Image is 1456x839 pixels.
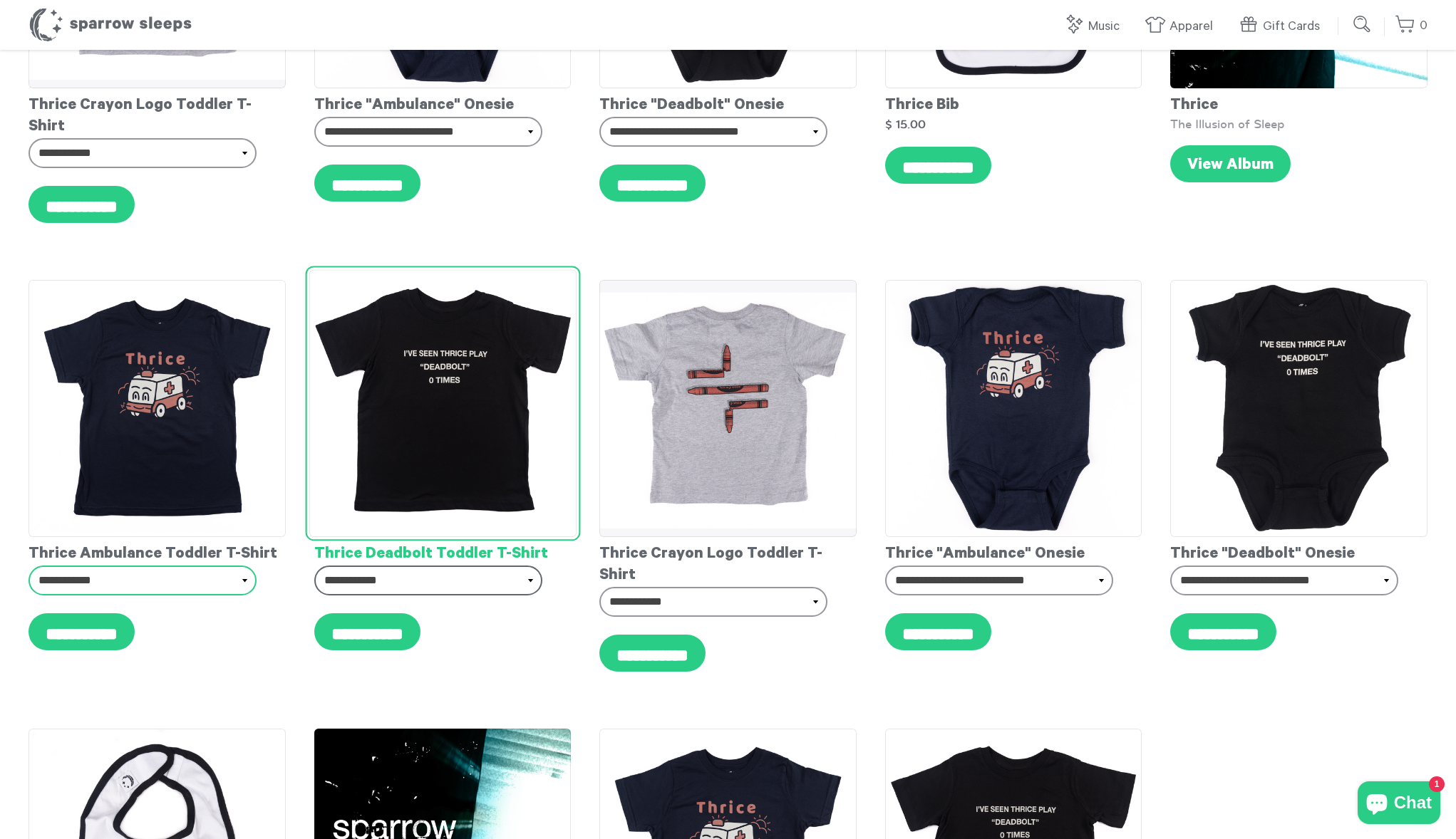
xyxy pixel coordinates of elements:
[599,280,857,537] img: Thrice-ToddlerTeeBack_grande.png
[1353,781,1445,828] inbox-online-store-chat: Shopify online store chat
[29,88,286,138] div: Thrice Crayon Logo Toddler T-Shirt
[1145,11,1220,42] a: Apparel
[29,7,192,43] h1: Sparrow Sleeps
[314,537,572,566] div: Thrice Deadbolt Toddler T-Shirt
[885,88,1142,117] div: Thrice Bib
[1395,11,1427,41] a: 0
[1170,88,1427,117] div: Thrice
[1170,280,1427,537] img: Thrice-DeadboltOnesie_grande.png
[885,537,1142,566] div: Thrice "Ambulance" Onesie
[29,280,286,537] img: Thrice-AmbulanceToddlerTee_grande.png
[1348,10,1377,38] input: Submit
[314,88,572,117] div: Thrice "Ambulance" Onesie
[1170,117,1427,131] div: The Illusion of Sleep
[1170,145,1291,182] a: View Album
[29,537,286,566] div: Thrice Ambulance Toddler T-Shirt
[1170,537,1427,566] div: Thrice "Deadbolt" Onesie
[309,270,576,537] img: Thrice-DeadboltToddlerTee_grande.png
[885,280,1142,537] img: Thrice-AmbulanceOnesie_grande.png
[599,537,857,587] div: Thrice Crayon Logo Toddler T-Shirt
[1063,11,1127,42] a: Music
[885,118,926,130] strong: $ 15.00
[599,88,857,117] div: Thrice "Deadbolt" Onesie
[1238,11,1327,42] a: Gift Cards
